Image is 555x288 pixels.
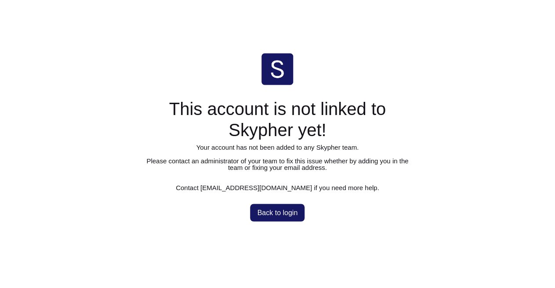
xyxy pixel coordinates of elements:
[139,158,417,171] p: Please contact an administrator of your team to fix this issue whether by adding you in the team ...
[139,184,417,191] p: Contact [EMAIL_ADDRESS][DOMAIN_NAME] if you need more help.
[258,209,298,216] span: Back to login
[250,204,305,222] button: Back to login
[139,144,417,151] p: Your account has not been added to any Skypher team.
[139,98,417,140] h1: This account is not linked to Skypher yet!
[262,54,294,85] img: skypher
